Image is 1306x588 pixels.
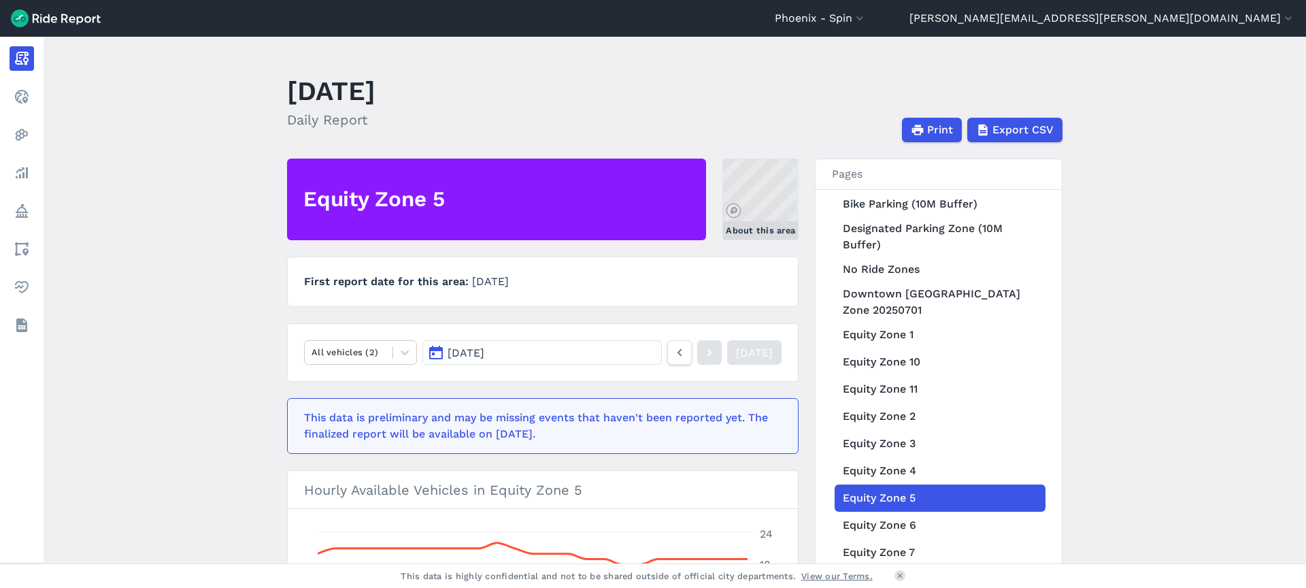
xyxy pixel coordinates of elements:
a: Bike Parking (10M Buffer) [835,191,1045,218]
a: Equity Zone 4 [835,457,1045,485]
a: No Ride Zones [835,256,1045,283]
span: [DATE] [448,346,484,359]
span: Print [927,122,953,138]
a: Downtown [GEOGRAPHIC_DATA] Zone 20250701 [835,283,1045,321]
button: Print [902,118,962,142]
a: About this area [722,159,799,240]
a: Equity Zone 1 [835,321,1045,348]
a: Equity Zone 5 [835,485,1045,512]
a: Equity Zone 3 [835,430,1045,457]
h2: Equity Zone 5 [303,184,445,214]
h3: Hourly Available Vehicles in Equity Zone 5 [288,471,798,509]
button: [DATE] [422,340,662,365]
tspan: 24 [760,527,773,540]
a: Equity Zone 7 [835,539,1045,566]
a: Policy [10,199,34,223]
a: Equity Zone 11 [835,376,1045,403]
a: Areas [10,237,34,261]
div: This data is preliminary and may be missing events that haven't been reported yet. The finalized ... [304,410,773,442]
a: Analyze [10,161,34,185]
a: Equity Zone 10 [835,348,1045,376]
button: Phoenix - Spin [775,10,867,27]
a: Health [10,275,34,299]
a: View our Terms. [801,570,873,583]
a: Report [10,46,34,71]
a: Realtime [10,84,34,109]
span: [DATE] [472,275,509,288]
button: [PERSON_NAME][EMAIL_ADDRESS][PERSON_NAME][DOMAIN_NAME] [909,10,1295,27]
a: Heatmaps [10,122,34,147]
a: [DATE] [727,340,782,365]
a: Datasets [10,313,34,338]
a: Designated Parking Zone (10M Buffer) [835,218,1045,256]
h2: Daily Report [287,110,375,130]
span: Export CSV [992,122,1054,138]
img: Ride Report [11,10,101,27]
tspan: 18 [760,558,771,571]
h1: [DATE] [287,72,375,110]
h3: Pages [816,159,1062,190]
a: Equity Zone 6 [835,512,1045,539]
button: Export CSV [967,118,1062,142]
span: First report date for this area [304,275,472,288]
a: Equity Zone 2 [835,403,1045,430]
